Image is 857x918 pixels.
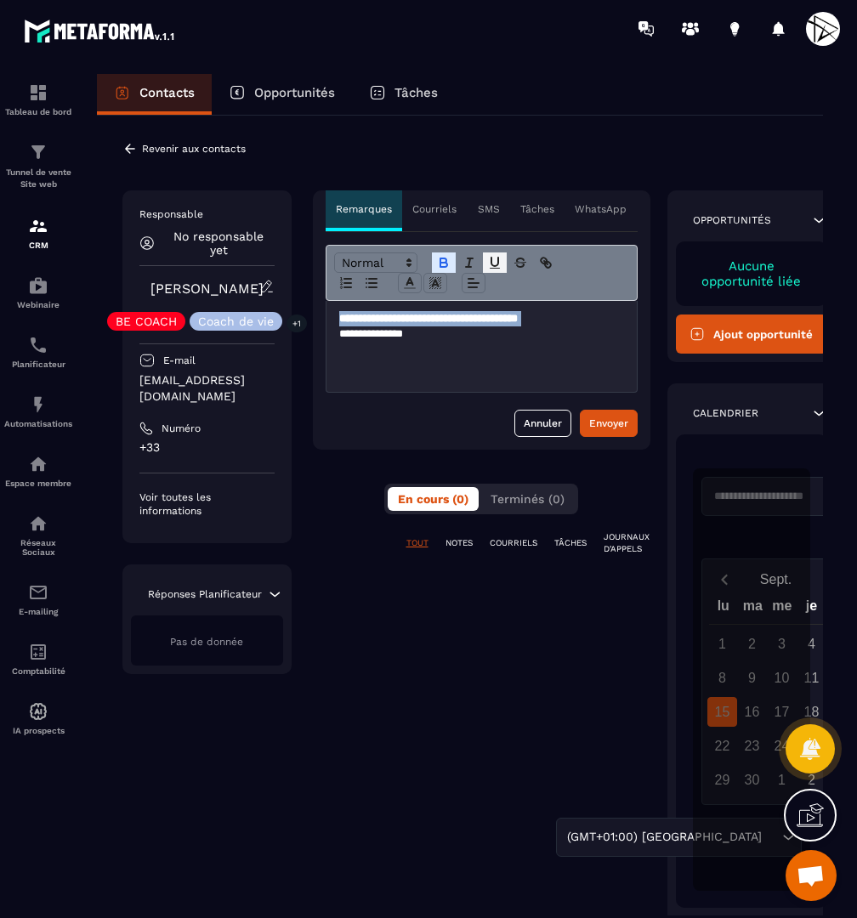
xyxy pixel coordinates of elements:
[520,202,554,216] p: Tâches
[563,828,765,847] span: (GMT+01:00) [GEOGRAPHIC_DATA]
[478,202,500,216] p: SMS
[786,850,837,901] div: Ouvrir le chat
[212,74,352,115] a: Opportunités
[693,213,771,227] p: Opportunités
[28,335,48,355] img: scheduler
[797,594,826,624] div: je
[693,406,758,420] p: Calendrier
[797,629,826,659] div: 4
[148,587,262,601] p: Réponses Planificateur
[514,410,571,437] button: Annuler
[28,216,48,236] img: formation
[4,70,72,129] a: formationformationTableau de bord
[412,202,457,216] p: Courriels
[150,280,264,297] a: [PERSON_NAME]
[28,701,48,722] img: automations
[4,360,72,369] p: Planificateur
[394,85,438,100] p: Tâches
[4,241,72,250] p: CRM
[406,537,428,549] p: TOUT
[336,202,392,216] p: Remarques
[589,415,628,432] div: Envoyer
[4,569,72,629] a: emailemailE-mailing
[4,726,72,735] p: IA prospects
[797,697,826,727] div: 18
[139,439,275,456] p: +33
[287,314,307,332] p: +1
[28,642,48,662] img: accountant
[693,258,811,289] p: Aucune opportunité liée
[4,129,72,203] a: formationformationTunnel de vente Site web
[580,410,638,437] button: Envoyer
[4,538,72,557] p: Réseaux Sociaux
[388,487,479,511] button: En cours (0)
[4,382,72,441] a: automationsautomationsAutomatisations
[28,275,48,296] img: automations
[4,203,72,263] a: formationformationCRM
[446,537,473,549] p: NOTES
[4,322,72,382] a: schedulerschedulerPlanificateur
[139,207,275,221] p: Responsable
[170,636,243,648] span: Pas de donnée
[163,229,275,257] p: No responsable yet
[797,663,826,693] div: 11
[28,582,48,603] img: email
[4,263,72,322] a: automationsautomationsWebinaire
[28,142,48,162] img: formation
[139,490,275,518] p: Voir toutes les informations
[4,419,72,428] p: Automatisations
[398,492,468,506] span: En cours (0)
[4,607,72,616] p: E-mailing
[28,454,48,474] img: automations
[575,202,627,216] p: WhatsApp
[4,167,72,190] p: Tunnel de vente Site web
[676,314,828,354] button: Ajout opportunité
[604,531,650,555] p: JOURNAUX D'APPELS
[556,818,802,857] div: Search for option
[24,15,177,46] img: logo
[163,354,196,367] p: E-mail
[28,513,48,534] img: social-network
[28,394,48,415] img: automations
[4,441,72,501] a: automationsautomationsEspace membre
[162,422,201,435] p: Numéro
[254,85,335,100] p: Opportunités
[116,315,177,327] p: BE COACH
[491,492,565,506] span: Terminés (0)
[4,501,72,569] a: social-networksocial-networkRéseaux Sociaux
[554,537,587,549] p: TÂCHES
[4,629,72,688] a: accountantaccountantComptabilité
[480,487,575,511] button: Terminés (0)
[4,107,72,116] p: Tableau de bord
[28,82,48,103] img: formation
[4,479,72,488] p: Espace membre
[142,143,246,155] p: Revenir aux contacts
[352,74,455,115] a: Tâches
[139,372,275,405] p: [EMAIL_ADDRESS][DOMAIN_NAME]
[198,315,274,327] p: Coach de vie
[97,74,212,115] a: Contacts
[4,300,72,309] p: Webinaire
[490,537,537,549] p: COURRIELS
[4,666,72,676] p: Comptabilité
[139,85,195,100] p: Contacts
